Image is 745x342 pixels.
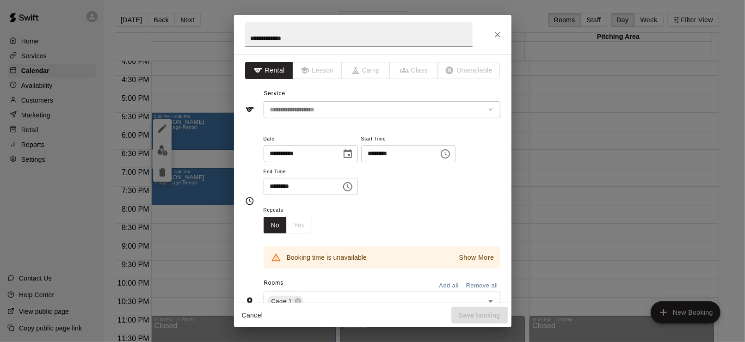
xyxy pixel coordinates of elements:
div: outlined button group [264,217,313,234]
button: Close [489,26,506,43]
span: The type of an existing booking cannot be changed [342,62,390,79]
button: No [264,217,287,234]
button: Cancel [238,307,267,324]
span: Repeats [264,204,320,217]
button: Rental [245,62,294,79]
div: The service of an existing booking cannot be changed [264,101,500,118]
button: Open [484,295,497,308]
svg: Service [245,105,254,114]
button: Choose time, selected time is 5:30 PM [436,145,455,163]
span: Date [264,133,358,146]
span: End Time [264,166,358,178]
button: Show More [457,251,497,264]
span: Rooms [264,280,283,286]
button: Choose time, selected time is 6:30 PM [339,177,357,196]
span: Cage 1 [268,297,296,306]
div: Booking time is unavailable [287,249,367,266]
button: Add all [434,279,464,293]
button: Remove all [464,279,500,293]
span: Start Time [361,133,456,146]
button: Choose date, selected date is Sep 19, 2025 [339,145,357,163]
span: The type of an existing booking cannot be changed [390,62,438,79]
svg: Timing [245,196,254,206]
span: The type of an existing booking cannot be changed [438,62,500,79]
svg: Rooms [245,297,254,306]
span: The type of an existing booking cannot be changed [293,62,342,79]
div: Cage 1 [268,296,303,307]
span: Service [264,90,285,97]
p: Show More [459,253,494,263]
